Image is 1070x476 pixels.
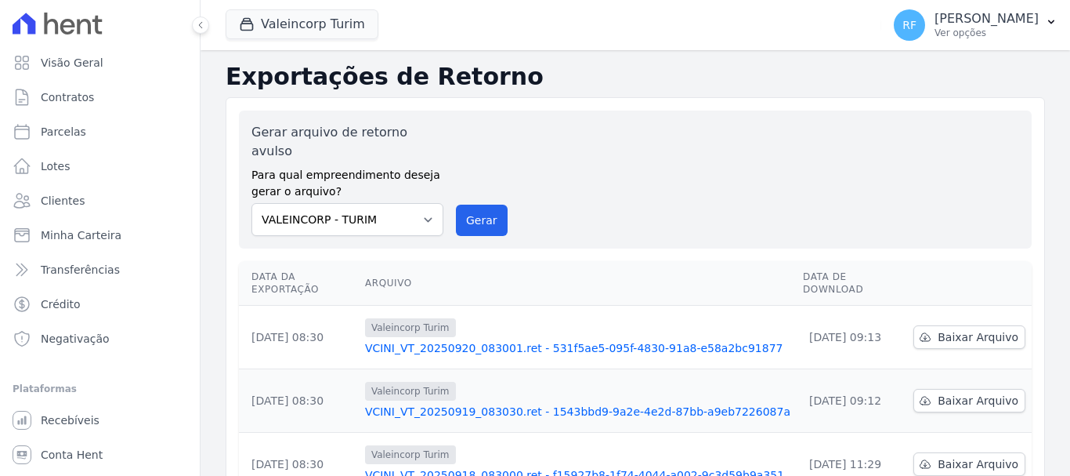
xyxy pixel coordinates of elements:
[456,205,508,236] button: Gerar
[41,89,94,105] span: Contratos
[41,262,120,278] span: Transferências
[365,404,790,420] a: VCINI_VT_20250919_083030.ret - 1543bbd9-9a2e-4e2d-87bb-a9eb7226087a
[938,393,1018,409] span: Baixar Arquivo
[239,261,359,306] th: Data da Exportação
[41,55,103,71] span: Visão Geral
[251,123,443,161] label: Gerar arquivo de retorno avulso
[226,63,1045,91] h2: Exportações de Retorno
[938,456,1018,472] span: Baixar Arquivo
[934,11,1039,27] p: [PERSON_NAME]
[6,82,193,113] a: Contratos
[913,389,1025,412] a: Baixar Arquivo
[41,331,110,347] span: Negativação
[6,254,193,285] a: Transferências
[226,9,378,39] button: Valeincorp Turim
[41,158,70,174] span: Lotes
[6,439,193,471] a: Conta Hent
[902,20,916,31] span: RF
[797,306,907,369] td: [DATE] 09:13
[6,289,193,320] a: Crédito
[41,296,81,312] span: Crédito
[6,405,193,436] a: Recebíveis
[365,382,456,401] span: Valeincorp Turim
[41,227,121,243] span: Minha Carteira
[938,329,1018,345] span: Baixar Arquivo
[6,220,193,251] a: Minha Carteira
[365,318,456,337] span: Valeincorp Turim
[6,323,193,354] a: Negativação
[934,27,1039,39] p: Ver opções
[6,185,193,216] a: Clientes
[881,3,1070,47] button: RF [PERSON_NAME] Ver opções
[6,116,193,147] a: Parcelas
[41,412,99,428] span: Recebíveis
[41,447,103,463] span: Conta Hent
[359,261,797,306] th: Arquivo
[251,161,443,200] label: Para qual empreendimento deseja gerar o arquivo?
[797,261,907,306] th: Data de Download
[6,151,193,182] a: Lotes
[41,193,85,209] span: Clientes
[41,124,86,140] span: Parcelas
[365,445,456,464] span: Valeincorp Turim
[13,380,187,398] div: Plataformas
[6,47,193,78] a: Visão Geral
[239,369,359,433] td: [DATE] 08:30
[913,325,1025,349] a: Baixar Arquivo
[365,340,790,356] a: VCINI_VT_20250920_083001.ret - 531f5ae5-095f-4830-91a8-e58a2bc91877
[797,369,907,433] td: [DATE] 09:12
[239,306,359,369] td: [DATE] 08:30
[913,452,1025,476] a: Baixar Arquivo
